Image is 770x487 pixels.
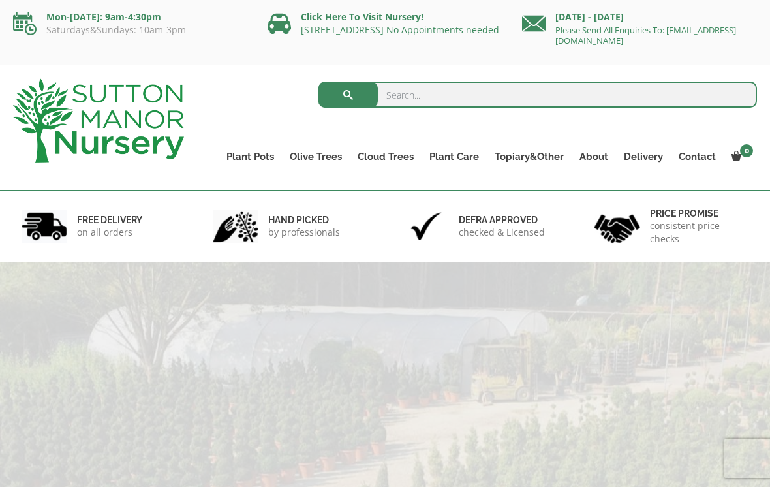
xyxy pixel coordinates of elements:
[594,206,640,246] img: 4.jpg
[650,208,749,219] h6: Price promise
[282,148,350,166] a: Olive Trees
[555,24,736,46] a: Please Send All Enquiries To: [EMAIL_ADDRESS][DOMAIN_NAME]
[13,9,248,25] p: Mon-[DATE]: 9am-4:30pm
[77,226,142,239] p: on all orders
[219,148,282,166] a: Plant Pots
[13,78,184,163] img: logo
[350,148,422,166] a: Cloud Trees
[13,25,248,35] p: Saturdays&Sundays: 10am-3pm
[724,148,757,166] a: 0
[268,226,340,239] p: by professionals
[572,148,616,166] a: About
[740,144,753,157] span: 0
[77,214,142,226] h6: FREE DELIVERY
[422,148,487,166] a: Plant Care
[650,219,749,245] p: consistent price checks
[459,214,545,226] h6: Defra approved
[522,9,757,25] p: [DATE] - [DATE]
[22,210,67,243] img: 1.jpg
[671,148,724,166] a: Contact
[616,148,671,166] a: Delivery
[459,226,545,239] p: checked & Licensed
[301,10,423,23] a: Click Here To Visit Nursery!
[213,210,258,243] img: 2.jpg
[301,24,499,36] a: [STREET_ADDRESS] No Appointments needed
[487,148,572,166] a: Topiary&Other
[403,210,449,243] img: 3.jpg
[268,214,340,226] h6: hand picked
[318,82,758,108] input: Search...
